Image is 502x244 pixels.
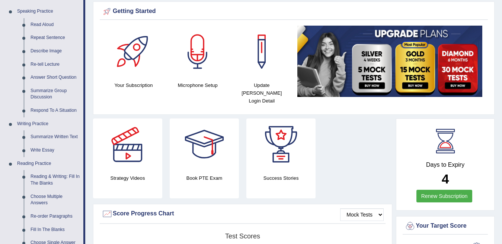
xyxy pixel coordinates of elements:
[233,81,290,105] h4: Update [PERSON_NAME] Login Detail
[27,58,83,71] a: Re-tell Lecture
[14,117,83,131] a: Writing Practice
[405,162,486,168] h4: Days to Expiry
[27,18,83,32] a: Read Aloud
[442,172,449,186] b: 4
[27,223,83,237] a: Fill In The Blanks
[14,157,83,170] a: Reading Practice
[297,26,482,97] img: small5.jpg
[105,81,162,89] h4: Your Subscription
[246,174,316,182] h4: Success Stories
[27,71,83,84] a: Answer Short Question
[93,174,162,182] h4: Strategy Videos
[169,81,226,89] h4: Microphone Setup
[27,31,83,45] a: Repeat Sentence
[416,190,473,202] a: Renew Subscription
[14,5,83,18] a: Speaking Practice
[27,45,83,58] a: Describe Image
[27,104,83,117] a: Respond To A Situation
[27,130,83,144] a: Summarize Written Text
[405,221,486,232] div: Your Target Score
[102,208,384,219] div: Score Progress Chart
[27,84,83,104] a: Summarize Group Discussion
[27,144,83,157] a: Write Essay
[102,6,486,17] div: Getting Started
[225,232,260,240] tspan: Test scores
[170,174,239,182] h4: Book PTE Exam
[27,170,83,190] a: Reading & Writing: Fill In The Blanks
[27,210,83,223] a: Re-order Paragraphs
[27,190,83,210] a: Choose Multiple Answers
